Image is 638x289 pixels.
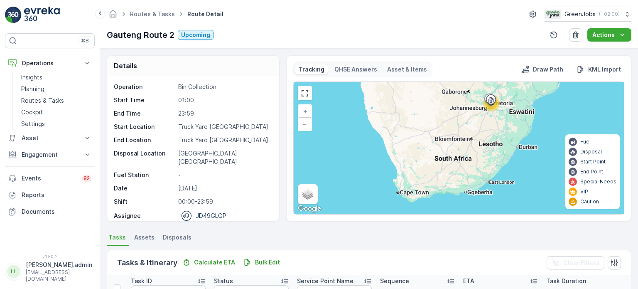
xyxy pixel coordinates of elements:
a: Events82 [5,170,95,187]
button: Draw Path [518,64,567,74]
p: [GEOGRAPHIC_DATA] [GEOGRAPHIC_DATA] [178,149,270,166]
p: Asset & Items [387,65,427,74]
p: JD49GLGP [196,212,226,220]
a: Settings [18,118,95,130]
span: Tasks [108,233,126,242]
p: 23:59 [178,109,270,118]
a: Insights [18,72,95,83]
span: Assets [134,233,155,242]
p: Settings [21,120,45,128]
p: Start Point [580,158,606,165]
p: KML Import [588,65,621,74]
button: Upcoming [178,30,213,40]
a: Documents [5,203,95,220]
p: Tracking [299,65,324,74]
span: Disposals [163,233,191,242]
p: Cockpit [21,108,43,116]
a: Reports [5,187,95,203]
span: v 1.50.2 [5,254,95,259]
button: Asset [5,130,95,146]
a: Zoom In [299,105,311,118]
p: Gauteng Route 2 [107,29,174,41]
p: Shift [114,198,175,206]
p: Asset [22,134,78,142]
p: Special Needs [580,178,616,185]
p: 01:00 [178,96,270,104]
p: 82 [83,175,90,182]
p: End Time [114,109,175,118]
p: Operation [114,83,175,91]
a: Open this area in Google Maps (opens a new window) [296,203,323,214]
p: Details [114,61,137,71]
p: Service Point Name [297,277,353,285]
p: GreenJobs [564,10,596,18]
p: QHSE Answers [334,65,377,74]
a: Layers [299,185,317,203]
p: End Location [114,136,175,144]
button: Clear Filters [547,256,604,269]
p: - [178,171,270,179]
button: KML Import [573,64,624,74]
div: 0 [294,82,624,214]
p: Truck Yard [GEOGRAPHIC_DATA] [178,136,270,144]
p: Reports [22,191,91,199]
button: Calculate ETA [179,257,238,267]
p: ⌘B [81,37,89,44]
button: Operations [5,55,95,72]
p: Sequence [380,277,409,285]
p: End Point [580,168,603,175]
p: Status [214,277,233,285]
img: Green_Jobs_Logo.png [545,10,561,19]
p: Truck Yard [GEOGRAPHIC_DATA] [178,123,270,131]
p: Task Duration [546,277,586,285]
p: Tasks & Itinerary [117,257,177,269]
div: LL [7,265,20,278]
p: Engagement [22,151,78,159]
p: [EMAIL_ADDRESS][DOMAIN_NAME] [26,269,92,282]
p: Fuel Station [114,171,175,179]
p: Events [22,174,77,183]
p: Start Location [114,123,175,131]
p: Insights [21,73,42,82]
button: LL[PERSON_NAME].admin[EMAIL_ADDRESS][DOMAIN_NAME] [5,261,95,282]
a: Cockpit [18,106,95,118]
a: View Fullscreen [299,87,311,99]
img: logo [5,7,22,23]
p: Actions [592,31,615,39]
p: Disposal Location [114,149,175,166]
a: Homepage [108,12,118,20]
p: Task ID [131,277,152,285]
p: Start Time [114,96,175,104]
p: Documents [22,207,91,216]
p: Fuel [580,138,591,145]
p: Bin Collection [178,83,270,91]
p: [DATE] [178,184,270,193]
p: ( +02:00 ) [599,11,620,17]
p: ETA [463,277,474,285]
p: VIP [580,188,588,195]
p: Date [114,184,175,193]
a: Routes & Tasks [18,95,95,106]
button: Engagement [5,146,95,163]
p: Calculate ETA [194,258,235,267]
p: Operations [22,59,78,67]
a: Planning [18,83,95,95]
button: Actions [587,28,631,42]
p: Caution [580,198,599,205]
p: Draw Path [533,65,563,74]
button: Bulk Edit [240,257,283,267]
p: Bulk Edit [255,258,280,267]
span: + [303,108,307,115]
span: Route Detail [186,10,225,18]
img: logo_light-DOdMpM7g.png [24,7,60,23]
p: Assignee [114,212,141,220]
p: Upcoming [181,31,210,39]
p: 00:00-23:59 [178,198,270,206]
p: [PERSON_NAME].admin [26,261,92,269]
p: Disposal [580,148,602,155]
button: GreenJobs(+02:00) [545,7,631,22]
p: Planning [21,85,44,93]
p: Routes & Tasks [21,96,64,105]
a: Zoom Out [299,118,311,130]
img: Google [296,203,323,214]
